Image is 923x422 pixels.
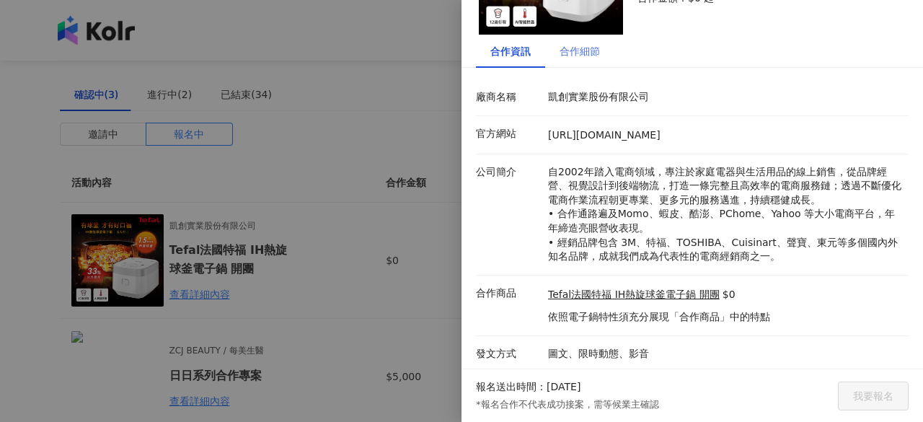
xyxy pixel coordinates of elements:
div: 合作資訊 [490,43,531,59]
a: [URL][DOMAIN_NAME] [548,129,661,141]
p: 報名送出時間：[DATE] [476,380,580,395]
p: 依照電子鍋特性須充分展現「合作商品」中的特點 [548,310,770,325]
div: 合作細節 [560,43,600,59]
p: 廠商名稱 [476,90,541,105]
p: $0 [723,288,736,302]
a: Tefal法國特福 IH熱旋球釜電子鍋 開團 [548,288,720,302]
p: 自2002年踏入電商領域，專注於家庭電器與生活用品的線上銷售，從品牌經營、視覺設計到後端物流，打造一條完整且高效率的電商服務鏈；透過不斷優化電商作業流程朝更專業、更多元的服務邁進，持續穩健成長。... [548,165,901,264]
p: *報名合作不代表成功接案，需等候業主確認 [476,398,659,411]
p: 官方網站 [476,127,541,141]
p: 發文方式 [476,347,541,361]
p: 圖文、限時動態、影音 [548,347,901,361]
p: 凱創實業股份有限公司 [548,90,901,105]
button: 我要報名 [838,382,909,410]
p: 合作商品 [476,286,541,301]
p: 公司簡介 [476,165,541,180]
